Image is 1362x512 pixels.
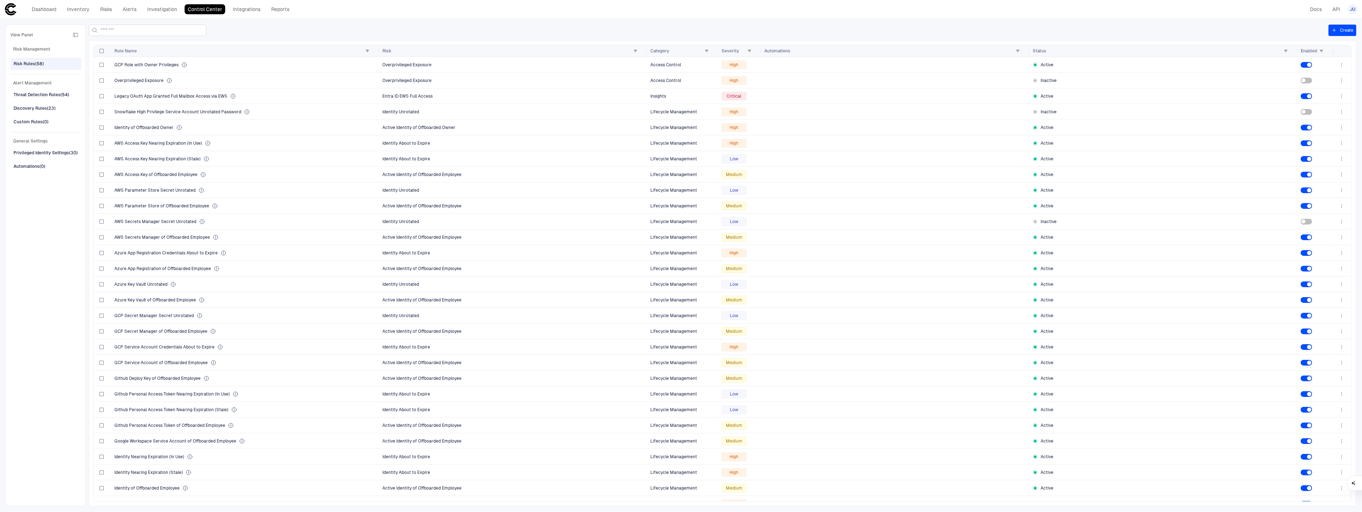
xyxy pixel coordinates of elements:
div: An active identity of an employee who has been offboarded from the organization, posing a potenti... [200,172,206,177]
span: Google Workspace Service Account of Offboarded Employee [114,438,236,444]
span: Active [1041,438,1053,444]
span: Azure App Registration of Offboarded Employee [114,266,211,271]
span: Lifecycle Management [650,376,697,381]
div: Threat Detection Rules (54) [14,92,69,98]
div: An active identity of an employee who has been offboarded from the organization, posing a potenti... [210,329,216,334]
span: High [730,344,739,350]
span: Active Identity of Offboarded Employee [382,423,461,428]
span: Rule Name [114,48,137,54]
span: Lifecycle Management [650,439,697,444]
span: Alert Management [10,79,81,87]
span: Active [1041,501,1053,507]
span: Entra ID EWS Full Access [382,94,433,99]
span: Identity Unrotated [382,219,419,224]
div: Identity has exceeded the recommended rotation timeframe [244,109,250,115]
span: Active Identity of Offboarded Employee [382,203,461,208]
span: Active [1041,250,1053,256]
span: Lifecycle Management [650,282,697,287]
div: The identity is approaching its expiration date and will soon become inactive, potentially disrup... [205,140,211,146]
div: Custom Rules (0) [14,119,48,125]
span: Active [1041,407,1053,413]
span: Low [730,391,738,397]
span: Lifecycle Management [650,407,697,412]
span: Identity Unrotated [382,109,419,114]
span: Identity Unrotated [382,313,419,318]
span: Lifecycle Management [650,360,697,365]
span: AWS Access Key Nearing Expiration (Stale) [114,156,201,162]
span: Lifecycle Management [650,109,697,114]
span: Identity About to Expire [382,407,430,412]
span: Identity About to Expire [382,141,430,146]
span: Active [1041,62,1053,68]
span: Active Identity of Offboarded Employee [382,235,461,240]
div: The identity is approaching its expiration date and will soon become inactive, potentially disrup... [203,156,209,162]
span: GCP Service Account of Offboarded Employee [114,360,208,366]
div: The identity is approaching its expiration date and will soon become inactive, potentially disrup... [187,454,193,460]
span: Identity About to Expire [382,470,430,475]
span: Snowflake High Privilege Service Account Unrotated Password [114,109,241,115]
span: Identity About to Expire [382,156,430,161]
span: Active [1041,485,1053,491]
span: Lifecycle Management [650,250,697,255]
div: App credentials are nearing their expiration date and will become inactive shortly [221,250,226,256]
span: High [730,501,739,507]
span: Lifecycle Management [650,329,697,334]
span: Automations [764,48,790,54]
span: Lifecycle Management [650,423,697,428]
span: GCP Role with Owner Privileges [114,62,179,68]
span: GCP Secret Manager Secret Unrotated [114,313,194,319]
span: Active [1041,454,1053,460]
span: High [730,62,739,68]
span: Medium [726,485,742,491]
span: Identity About to Expire [382,392,430,397]
span: Identity About to Expire [382,345,430,350]
div: An active identity of an employee who has been offboarded from the organization, posing a potenti... [203,376,209,381]
div: The identity is approaching its expiration date and will soon become inactive, potentially disrup... [233,391,238,397]
span: AWS Access Key of Offboarded Employee [114,172,197,177]
div: The identity holds a owner privileges, which grants full administrative access to all Google Clou... [181,62,187,68]
span: Lifecycle Management [650,156,697,161]
span: Azure Key Vault of Offboarded Employee [114,297,196,303]
span: Active [1041,266,1053,271]
span: Active [1041,172,1053,177]
span: Active Identity of Offboarded Employee [382,439,461,444]
div: Automations (0) [14,163,45,170]
span: Medium [726,360,742,366]
span: Active [1041,297,1053,303]
span: AWS Parameter Store of Offboarded Employee [114,203,209,209]
span: GCP Secret Manager of Offboarded Employee [114,329,207,334]
span: High [730,109,739,115]
span: Low [730,219,738,224]
span: Medium [726,172,742,177]
span: Identity of Offboarded Owner [114,125,174,130]
span: Active [1041,470,1053,475]
span: Lifecycle Management [650,501,697,506]
span: High [730,454,739,460]
span: Active Identity of Offboarded Employee [382,376,461,381]
span: Legacy OAuth App Granted Full Mailbox Access via EWS [114,93,227,99]
span: Lifecycle Management [650,125,697,130]
span: High [730,470,739,475]
span: JU [1350,6,1356,12]
span: Active [1041,329,1053,334]
span: Lifecycle Management [650,172,697,177]
span: Lifecycle Management [650,203,697,208]
span: Lifecycle Management [650,470,697,475]
div: An active identity of an employee who has been offboarded from the organization, posing a potenti... [182,485,188,491]
button: Create [1329,25,1356,36]
span: Lifecycle Management [650,235,697,240]
span: Identity of Offboarded Employee [114,485,180,491]
span: Medium [726,203,742,209]
a: Integrations [229,4,264,14]
div: Identity has exceeded the recommended rotation timeframe [197,313,202,319]
span: Github Personal Access Token of Offboarded Employee [114,423,225,428]
a: Alerts [119,4,140,14]
span: Medium [726,423,742,428]
span: View Panel [10,32,33,38]
span: Identity Unrotated [382,188,419,193]
a: Reports [268,4,293,14]
span: High [730,125,739,130]
span: Lifecycle Management [650,141,697,146]
button: JU [1348,4,1358,14]
span: Github Personal Access Token Nearing Expiration (Stale) [114,407,228,413]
